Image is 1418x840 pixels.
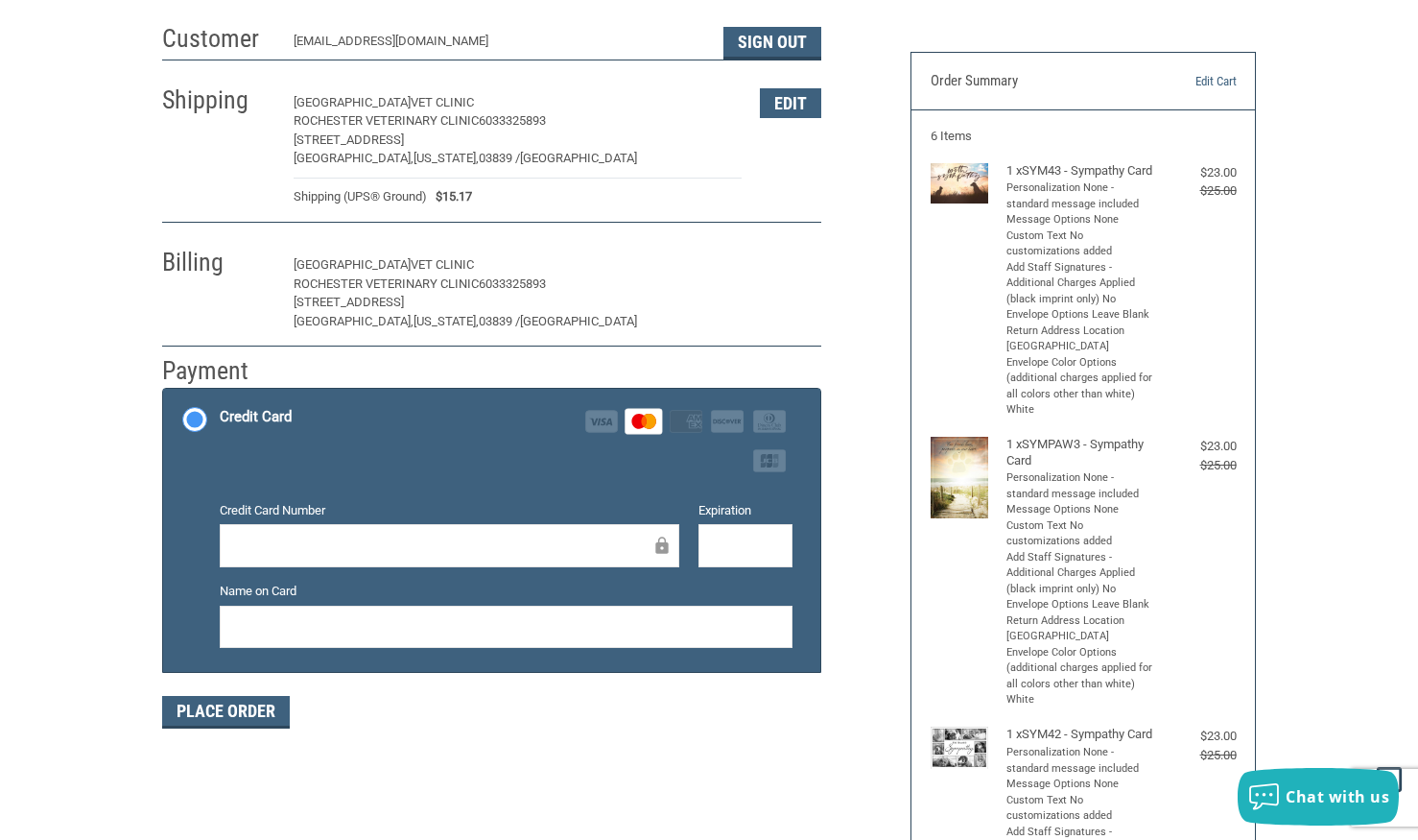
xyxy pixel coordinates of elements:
[411,257,474,272] span: VET CLINIC
[294,257,411,272] span: [GEOGRAPHIC_DATA]
[479,276,546,291] span: 6033325893
[220,501,680,520] label: Credit Card Number
[1238,768,1399,826] button: Chat with us
[1006,597,1155,613] li: Envelope Options Leave Blank
[294,295,404,309] span: [STREET_ADDRESS]
[1006,613,1155,645] li: Return Address Location [GEOGRAPHIC_DATA]
[1160,727,1237,746] div: $23.00
[1006,793,1155,825] li: Custom Text No customizations added
[294,95,411,109] span: [GEOGRAPHIC_DATA]
[723,27,821,60] button: Sign Out
[698,501,792,520] label: Expiration
[162,696,290,729] button: Place Order
[220,582,792,601] label: Name on Card
[294,113,479,128] span: ROCHESTER VETERINARY CLINIC
[162,23,274,55] h2: Customer
[1006,502,1155,518] li: Message Options None
[1006,437,1155,468] h4: 1 x SYMPAW3 - Sympathy Card
[414,314,479,328] span: [US_STATE],
[520,314,637,328] span: [GEOGRAPHIC_DATA]
[1006,727,1155,742] h4: 1 x SYM42 - Sympathy Card
[1006,645,1155,708] li: Envelope Color Options (additional charges applied for all colors other than white) White
[294,276,479,291] span: ROCHESTER VETERINARY CLINIC
[162,247,274,278] h2: Billing
[411,95,474,109] span: VET CLINIC
[1006,307,1155,324] li: Envelope Options Leave Blank
[1006,745,1155,777] li: Personalization None - standard message included
[294,132,404,147] span: [STREET_ADDRESS]
[1006,228,1155,260] li: Custom Text No customizations added
[931,72,1139,91] h3: Order Summary
[414,151,479,165] span: [US_STATE],
[294,32,705,60] div: [EMAIL_ADDRESS][DOMAIN_NAME]
[1286,786,1389,807] span: Chat with us
[1138,72,1236,91] a: Edit Cart
[162,355,274,387] h2: Payment
[1160,746,1237,765] div: $25.00
[1006,518,1155,550] li: Custom Text No customizations added
[294,314,414,328] span: [GEOGRAPHIC_DATA],
[294,187,427,206] span: Shipping (UPS® Ground)
[1006,163,1155,179] h4: 1 x SYM43 - Sympathy Card
[1006,355,1155,419] li: Envelope Color Options (additional charges applied for all colors other than white) White
[479,113,546,128] span: 6033325893
[294,151,414,165] span: [GEOGRAPHIC_DATA],
[479,314,520,328] span: 03839 /
[1006,470,1155,502] li: Personalization None - standard message included
[520,151,637,165] span: [GEOGRAPHIC_DATA]
[220,401,292,433] div: Credit Card
[479,151,520,165] span: 03839 /
[1160,181,1237,201] div: $25.00
[1006,550,1155,598] li: Add Staff Signatures - Additional Charges Applied (black imprint only) No
[1006,212,1155,228] li: Message Options None
[1006,324,1155,355] li: Return Address Location [GEOGRAPHIC_DATA]
[1006,777,1155,793] li: Message Options None
[1160,456,1237,475] div: $25.00
[931,129,1237,144] h3: 6 Items
[760,251,821,280] button: Edit
[1006,260,1155,308] li: Add Staff Signatures - Additional Charges Applied (black imprint only) No
[427,187,473,206] span: $15.17
[162,84,274,116] h2: Shipping
[1006,180,1155,212] li: Personalization None - standard message included
[1160,437,1237,456] div: $23.00
[760,88,821,118] button: Edit
[1160,163,1237,182] div: $23.00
